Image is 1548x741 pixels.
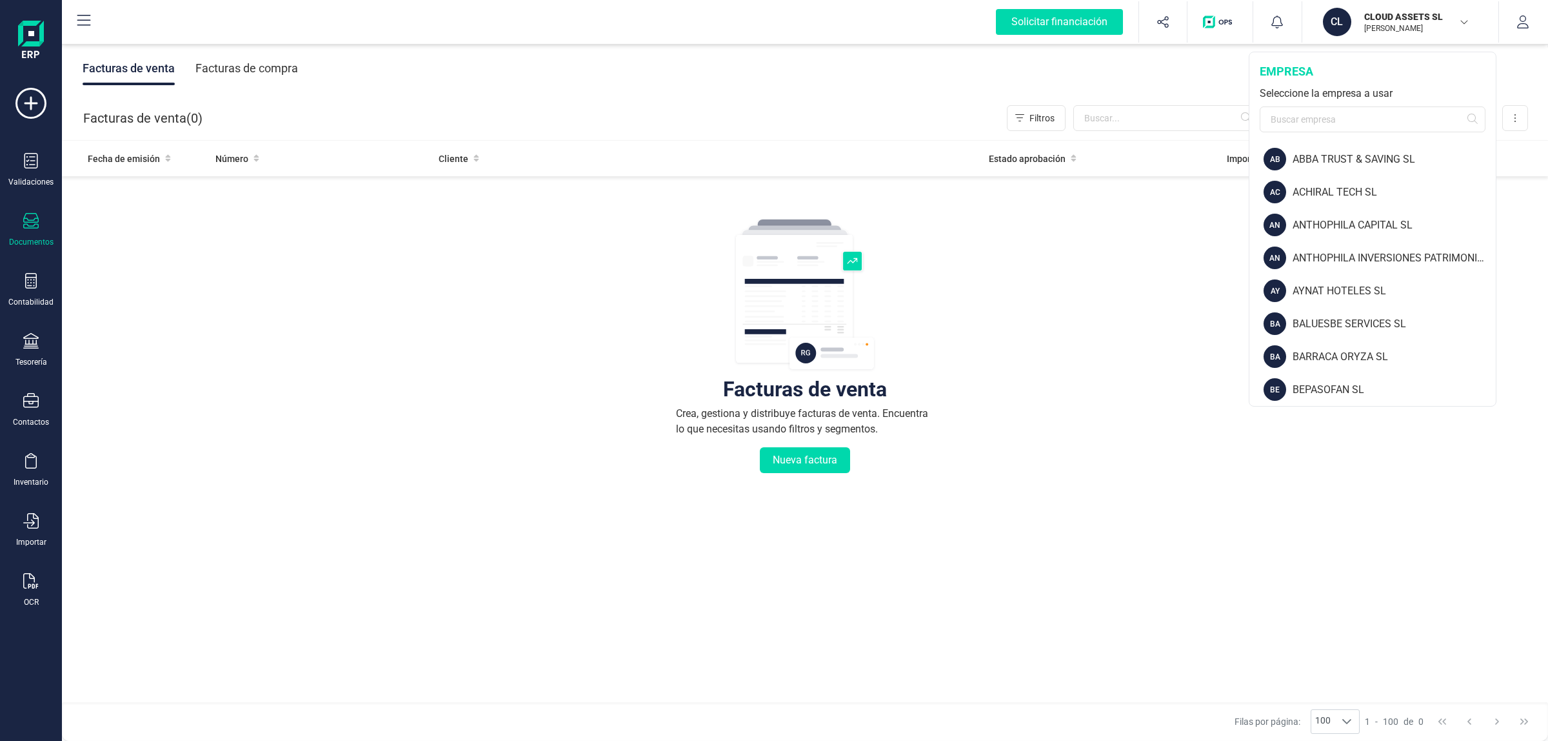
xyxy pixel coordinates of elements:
[1365,715,1370,728] span: 1
[83,105,203,131] div: Facturas de venta ( )
[1323,8,1351,36] div: CL
[1311,710,1335,733] span: 100
[1073,105,1259,131] input: Buscar...
[215,152,248,165] span: Número
[191,109,198,127] span: 0
[1195,1,1245,43] button: Logo de OPS
[980,1,1138,43] button: Solicitar financiación
[1512,709,1536,734] button: Last Page
[1264,345,1286,368] div: BA
[1293,349,1496,365] div: BARRACA ORYZA SL
[1235,709,1360,734] div: Filas por página:
[1485,709,1509,734] button: Next Page
[1007,105,1066,131] button: Filtros
[18,21,44,62] img: Logo Finanedi
[1293,382,1496,398] div: BEPASOFAN SL
[24,597,39,607] div: OCR
[1264,378,1286,401] div: BE
[1264,148,1286,170] div: AB
[8,177,54,187] div: Validaciones
[1293,283,1496,299] div: AYNAT HOTELES SL
[1364,10,1467,23] p: CLOUD ASSETS SL
[1404,715,1413,728] span: de
[9,237,54,247] div: Documentos
[1364,23,1467,34] p: [PERSON_NAME]
[1260,107,1485,132] input: Buscar empresa
[1264,279,1286,302] div: AY
[1457,709,1482,734] button: Previous Page
[13,417,49,427] div: Contactos
[1365,715,1424,728] div: -
[1383,715,1398,728] span: 100
[1293,250,1496,266] div: ANTHOPHILA INVERSIONES PATRIMONIALES SL
[15,357,47,367] div: Tesorería
[676,406,934,437] div: Crea, gestiona y distribuye facturas de venta. Encuentra lo que necesitas usando filtros y segmen...
[1264,214,1286,236] div: AN
[16,537,46,547] div: Importar
[83,52,175,85] div: Facturas de venta
[760,447,850,473] button: Nueva factura
[1293,316,1496,332] div: BALUESBE SERVICES SL
[1264,181,1286,203] div: AC
[1293,218,1496,233] div: ANTHOPHILA CAPITAL SL
[195,52,298,85] div: Facturas de compra
[1264,247,1286,269] div: AN
[1430,709,1454,734] button: First Page
[1318,1,1483,43] button: CLCLOUD ASSETS SL[PERSON_NAME]
[1203,15,1237,28] img: Logo de OPS
[989,152,1066,165] span: Estado aprobación
[1264,312,1286,335] div: BA
[14,477,48,487] div: Inventario
[8,297,54,307] div: Contabilidad
[1227,152,1259,165] span: Importe
[734,218,876,372] img: img-empty-table.svg
[1029,112,1055,125] span: Filtros
[1260,63,1485,81] div: empresa
[439,152,468,165] span: Cliente
[1293,185,1496,200] div: ACHIRAL TECH SL
[1260,86,1485,101] div: Seleccione la empresa a usar
[1293,152,1496,167] div: ABBA TRUST & SAVING SL
[1418,715,1424,728] span: 0
[996,9,1123,35] div: Solicitar financiación
[88,152,160,165] span: Fecha de emisión
[723,383,887,396] div: Facturas de venta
